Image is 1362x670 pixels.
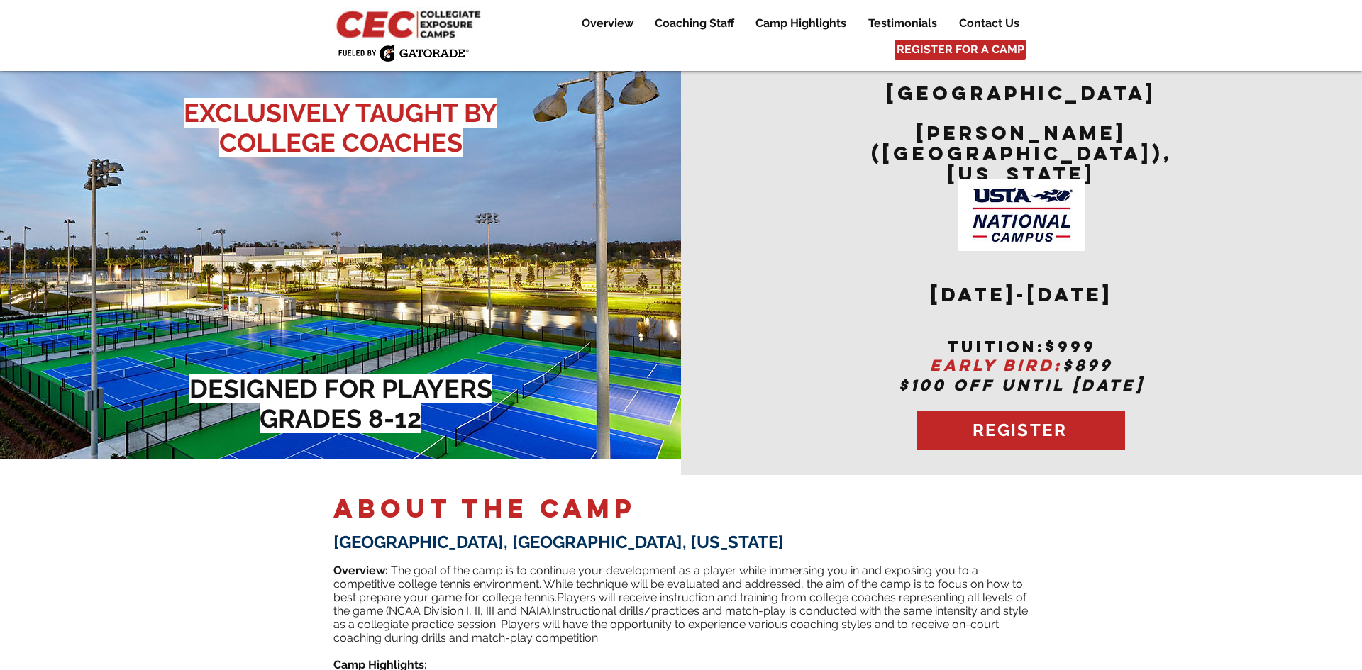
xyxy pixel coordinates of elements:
[575,15,641,32] p: Overview
[333,532,784,552] span: [GEOGRAPHIC_DATA], [GEOGRAPHIC_DATA], [US_STATE]
[899,375,1144,395] span: $100 OFF UNTIL [DATE]
[887,81,1156,105] span: [GEOGRAPHIC_DATA]
[260,403,421,433] span: GRADES 8-12
[748,15,853,32] p: Camp Highlights
[333,604,1028,644] span: Instructional drills/practices and match-play is conducted with the same intensity and style as a...
[917,411,1125,450] a: REGISTER
[333,564,1023,604] span: ​ The goal of the camp is to continue your development as a player while immersing you in and exp...
[184,98,497,157] span: EXCLUSIVELY TAUGHT BY COLLEGE COACHES
[952,15,1026,32] p: Contact Us
[871,141,1173,186] span: ([GEOGRAPHIC_DATA]), [US_STATE]
[897,42,1024,57] span: REGISTER FOR A CAMP
[338,45,469,62] img: Fueled by Gatorade.png
[958,179,1085,251] img: USTA Campus image_edited.jpg
[1063,355,1113,375] span: $899
[930,355,1063,375] span: EARLY BIRD:
[745,15,857,32] a: Camp Highlights
[931,282,1113,306] span: [DATE]-[DATE]
[861,15,944,32] p: Testimonials
[895,40,1026,60] a: REGISTER FOR A CAMP
[560,15,1029,32] nav: Site
[648,15,741,32] p: Coaching Staff
[948,15,1029,32] a: Contact Us
[947,337,1096,357] span: tuition:$999
[189,374,492,403] span: DESIGNED FOR PLAYERS
[973,420,1067,440] span: REGISTER
[644,15,744,32] a: Coaching Staff
[858,15,948,32] a: Testimonials
[333,7,487,40] img: CEC Logo Primary_edited.jpg
[917,121,1126,145] span: [PERSON_NAME]
[571,15,643,32] a: Overview
[333,564,388,577] span: Overview:
[333,591,1026,618] span: Players will receive instruction and training from college coaches representing all levels of the...
[333,492,636,525] span: ABOUT THE CAMP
